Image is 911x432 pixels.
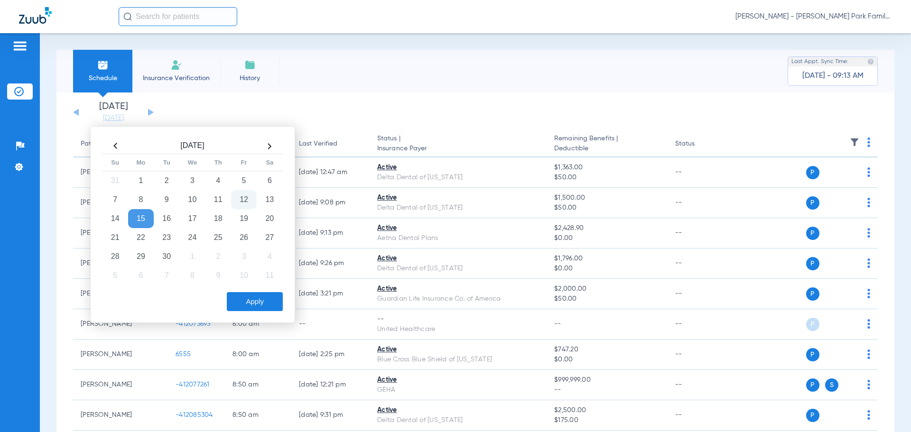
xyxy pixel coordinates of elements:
td: [DATE] 9:26 PM [291,248,370,279]
img: group-dot-blue.svg [867,380,870,389]
span: [PERSON_NAME] - [PERSON_NAME] Park Family Dentistry [735,12,892,21]
div: Delta Dental of [US_STATE] [377,203,539,213]
th: [DATE] [128,138,257,154]
button: Apply [227,292,283,311]
div: Guardian Life Insurance Co. of America [377,294,539,304]
div: Active [377,405,539,415]
td: [DATE] 9:13 PM [291,218,370,248]
td: -- [668,400,732,431]
img: last sync help info [867,58,874,65]
span: Deductible [554,144,660,154]
span: $747.20 [554,345,660,355]
span: $50.00 [554,173,660,183]
div: Active [377,375,539,385]
div: United Healthcare [377,324,539,334]
span: -412077261 [176,381,210,388]
td: [PERSON_NAME] [73,370,168,400]
span: $0.00 [554,355,660,365]
td: 8:50 AM [225,400,291,431]
span: $2,000.00 [554,284,660,294]
span: $2,500.00 [554,405,660,415]
td: [PERSON_NAME] [73,400,168,431]
span: History [227,74,272,83]
td: [DATE] 3:21 PM [291,279,370,309]
td: [DATE] 9:31 PM [291,400,370,431]
img: group-dot-blue.svg [867,198,870,207]
span: Insurance Payer [377,144,539,154]
img: Schedule [97,59,109,71]
span: $175.00 [554,415,660,425]
td: -- [668,309,732,340]
span: [DATE] - 09:13 AM [802,71,864,81]
div: Active [377,193,539,203]
img: group-dot-blue.svg [867,349,870,359]
img: group-dot-blue.svg [867,228,870,238]
input: Search for patients [119,7,237,26]
div: Active [377,163,539,173]
td: [DATE] 2:25 PM [291,340,370,370]
td: [PERSON_NAME] [73,340,168,370]
span: P [806,166,819,179]
td: 8:00 AM [225,340,291,370]
div: Blue Cross Blue Shield of [US_STATE] [377,355,539,365]
img: group-dot-blue.svg [867,258,870,268]
span: $50.00 [554,203,660,213]
img: group-dot-blue.svg [867,289,870,298]
img: Search Icon [123,12,132,21]
td: -- [291,309,370,340]
img: filter.svg [850,138,859,147]
td: -- [668,157,732,188]
div: Active [377,223,539,233]
span: Last Appt. Sync Time: [791,57,848,66]
a: [DATE] [85,113,142,123]
img: History [244,59,256,71]
img: group-dot-blue.svg [867,167,870,177]
span: -412073693 [176,321,211,327]
div: Delta Dental of [US_STATE] [377,415,539,425]
span: $2,428.90 [554,223,660,233]
span: $1,796.00 [554,254,660,264]
div: Delta Dental of [US_STATE] [377,173,539,183]
span: $50.00 [554,294,660,304]
img: Zuub Logo [19,7,52,24]
span: $0.00 [554,264,660,274]
span: P [806,318,819,331]
td: 8:00 AM [225,309,291,340]
td: -- [668,279,732,309]
div: Last Verified [299,139,337,149]
td: [DATE] 12:21 PM [291,370,370,400]
td: -- [668,248,732,279]
div: Aetna Dental Plans [377,233,539,243]
div: Active [377,284,539,294]
img: Manual Insurance Verification [171,59,182,71]
span: P [806,287,819,301]
td: 8:50 AM [225,370,291,400]
div: Active [377,345,539,355]
span: P [806,227,819,240]
span: P [806,378,819,392]
span: P [806,409,819,422]
span: $1,500.00 [554,193,660,203]
li: [DATE] [85,102,142,123]
td: -- [668,340,732,370]
img: group-dot-blue.svg [867,319,870,329]
div: Delta Dental of [US_STATE] [377,264,539,274]
th: Status | [370,131,547,157]
th: Remaining Benefits | [547,131,667,157]
div: Patient Name [81,139,160,149]
td: -- [668,370,732,400]
td: [DATE] 12:47 AM [291,157,370,188]
span: -- [554,385,660,395]
span: $0.00 [554,233,660,243]
div: Active [377,254,539,264]
span: $1,363.00 [554,163,660,173]
div: Last Verified [299,139,362,149]
div: GEHA [377,385,539,395]
span: P [806,196,819,210]
span: 6555 [176,351,191,358]
img: group-dot-blue.svg [867,410,870,420]
div: Patient Name [81,139,122,149]
td: -- [668,188,732,218]
span: S [825,378,838,392]
td: [DATE] 9:08 PM [291,188,370,218]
